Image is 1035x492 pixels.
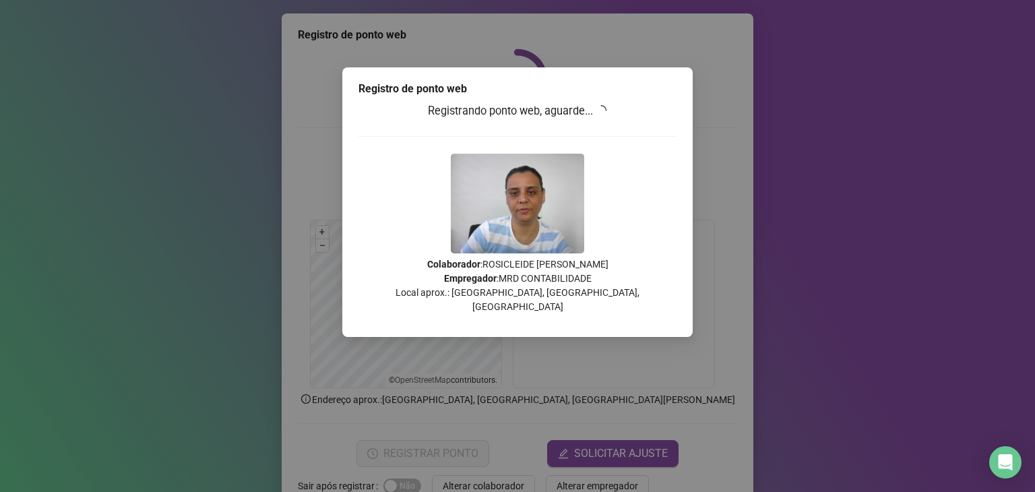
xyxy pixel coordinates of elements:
[358,102,677,120] h3: Registrando ponto web, aguarde...
[989,446,1022,479] div: Open Intercom Messenger
[451,154,584,253] img: Z
[444,273,497,284] strong: Empregador
[427,259,480,270] strong: Colaborador
[594,102,609,118] span: loading
[358,81,677,97] div: Registro de ponto web
[358,257,677,314] p: : ROSICLEIDE [PERSON_NAME] : MRD CONTABILIDADE Local aprox.: [GEOGRAPHIC_DATA], [GEOGRAPHIC_DATA]...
